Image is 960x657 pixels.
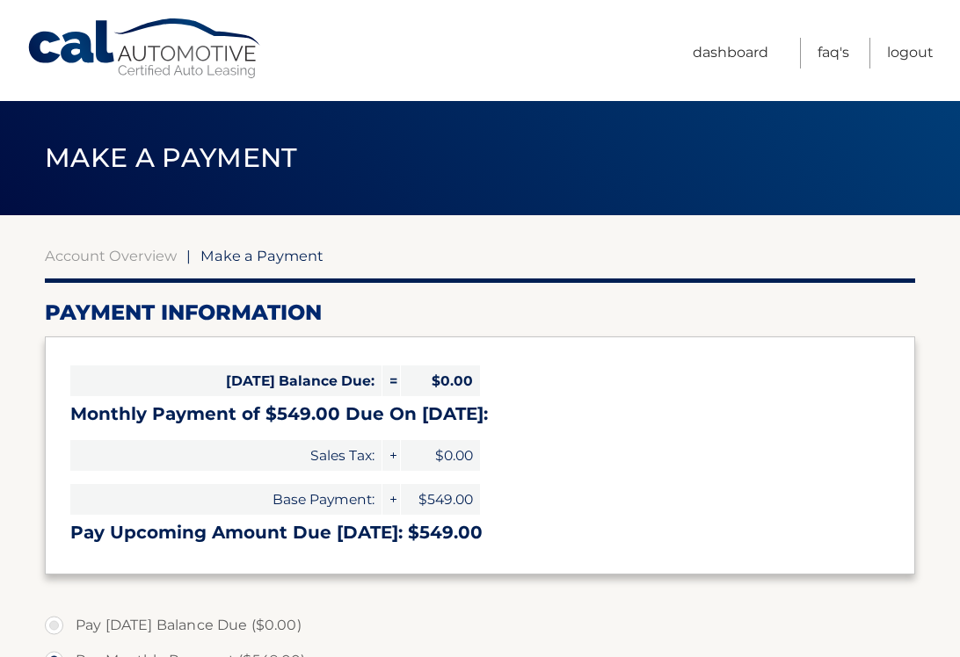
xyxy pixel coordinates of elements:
h3: Monthly Payment of $549.00 Due On [DATE]: [70,403,890,425]
span: Make a Payment [200,247,324,264]
span: $0.00 [401,365,480,396]
span: Make a Payment [45,141,297,174]
span: | [186,247,191,264]
span: $0.00 [401,440,480,471]
span: + [382,440,400,471]
a: FAQ's [818,38,849,69]
span: = [382,365,400,396]
a: Account Overview [45,247,177,264]
a: Logout [887,38,934,69]
span: + [382,484,400,515]
span: Base Payment: [70,484,382,515]
span: $549.00 [401,484,480,515]
label: Pay [DATE] Balance Due ($0.00) [45,608,915,643]
span: [DATE] Balance Due: [70,365,382,396]
span: Sales Tax: [70,440,382,471]
a: Dashboard [693,38,768,69]
a: Cal Automotive [26,18,264,80]
h2: Payment Information [45,300,915,326]
h3: Pay Upcoming Amount Due [DATE]: $549.00 [70,522,890,544]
